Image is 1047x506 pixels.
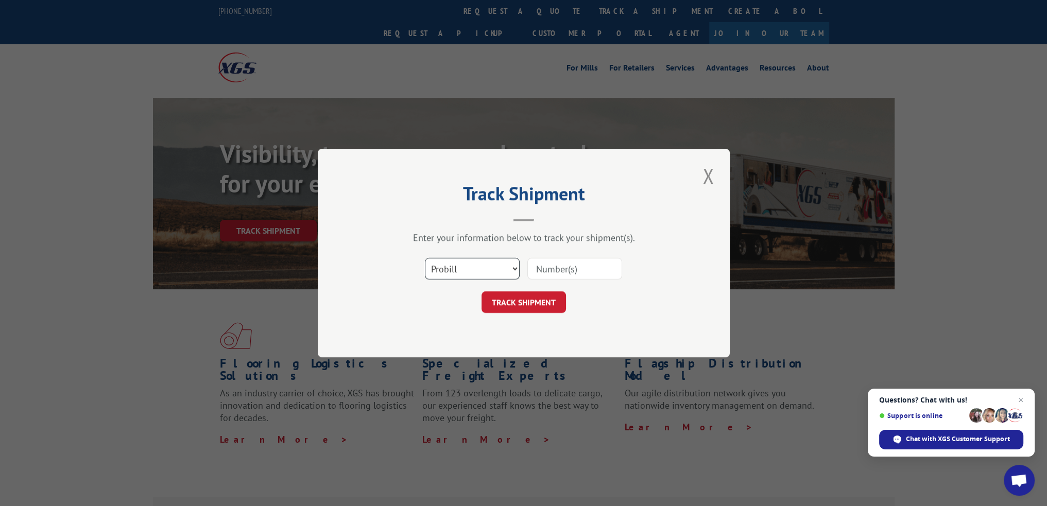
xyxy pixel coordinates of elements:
span: Support is online [879,412,966,420]
button: TRACK SHIPMENT [482,291,566,313]
h2: Track Shipment [369,186,678,206]
div: Enter your information below to track your shipment(s). [369,232,678,243]
span: Chat with XGS Customer Support [879,430,1023,449]
input: Number(s) [527,258,622,280]
a: Open chat [1004,465,1035,496]
span: Questions? Chat with us! [879,396,1023,404]
button: Close modal [699,162,717,190]
span: Chat with XGS Customer Support [906,434,1010,444]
